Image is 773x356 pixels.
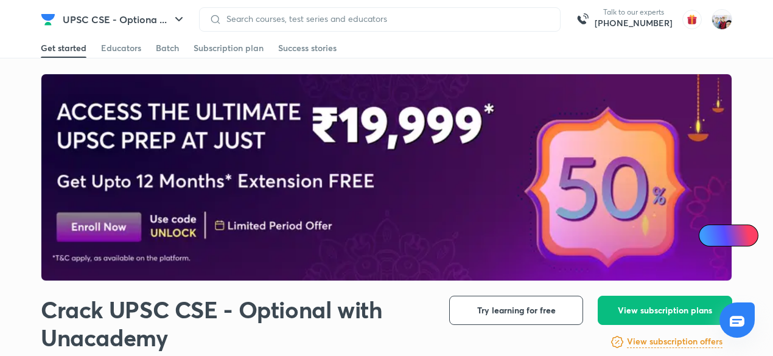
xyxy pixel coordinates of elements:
img: Icon [706,231,716,240]
a: Get started [41,38,86,58]
img: Company Logo [41,12,55,27]
a: Educators [101,38,141,58]
button: Try learning for free [449,296,583,325]
span: Try learning for free [477,304,556,316]
a: View subscription offers [627,335,722,349]
h6: View subscription offers [627,335,722,348]
div: Batch [156,42,179,54]
a: [PHONE_NUMBER] [595,17,673,29]
p: Talk to our experts [595,7,673,17]
a: Ai Doubts [699,225,758,246]
img: km swarthi [712,9,732,30]
a: Batch [156,38,179,58]
button: UPSC CSE - Optiona ... [55,7,194,32]
div: Subscription plan [194,42,264,54]
div: Success stories [278,42,337,54]
span: Ai Doubts [719,231,751,240]
a: Subscription plan [194,38,264,58]
a: Success stories [278,38,337,58]
span: View subscription plans [618,304,712,316]
input: Search courses, test series and educators [222,14,550,24]
h1: Crack UPSC CSE - Optional with Unacademy [41,296,430,351]
img: call-us [570,7,595,32]
button: View subscription plans [598,296,732,325]
div: Educators [101,42,141,54]
div: Get started [41,42,86,54]
img: avatar [682,10,702,29]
